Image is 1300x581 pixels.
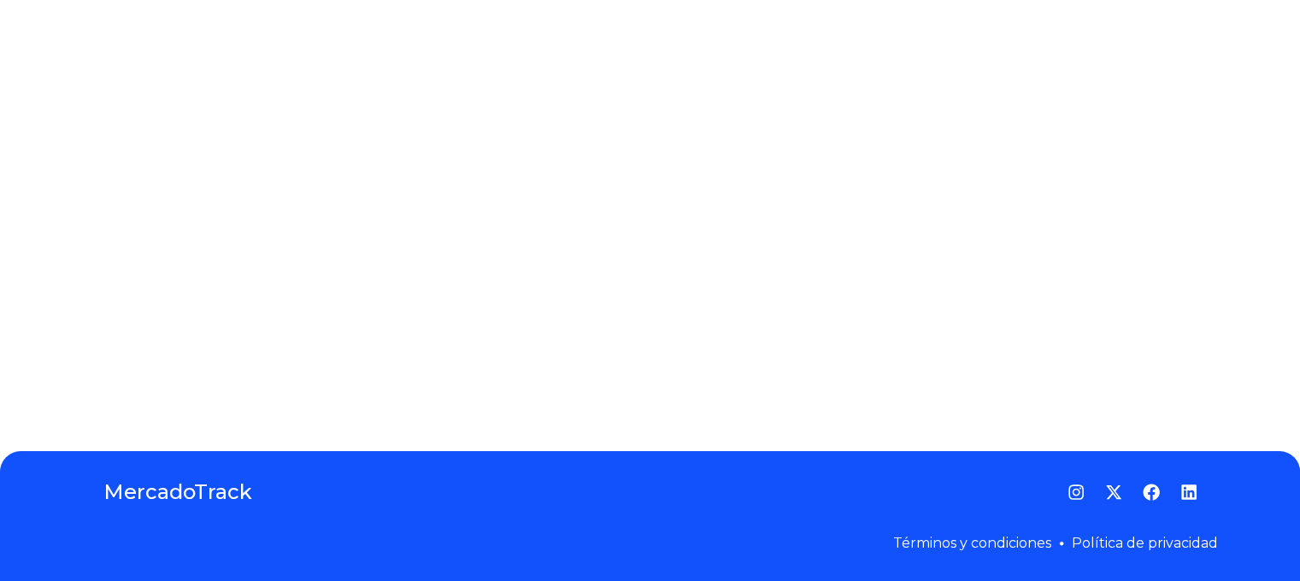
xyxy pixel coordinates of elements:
[893,535,1051,551] a: Términos y condiciones
[1180,484,1197,501] a: LinkedIn
[1143,484,1160,501] a: Facebook
[1105,484,1122,501] a: Twitter
[1068,484,1085,501] a: Instagram
[103,478,252,506] a: MercadoTrack
[1072,535,1218,551] a: Política de privacidad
